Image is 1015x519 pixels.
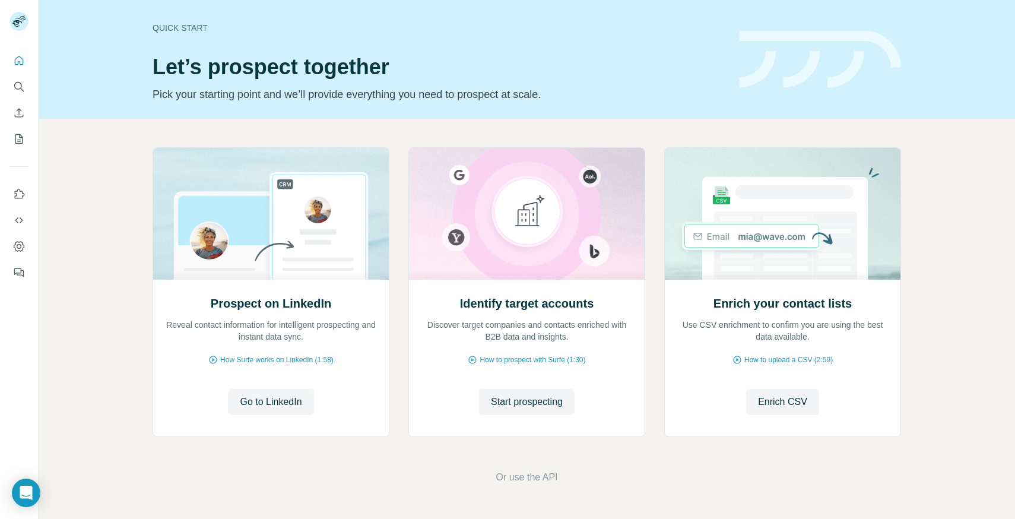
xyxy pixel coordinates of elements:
button: Go to LinkedIn [228,389,313,415]
p: Reveal contact information for intelligent prospecting and instant data sync. [165,319,377,343]
img: Enrich your contact lists [664,148,901,280]
span: How to prospect with Surfe (1:30) [480,355,585,365]
button: My lists [9,128,28,150]
button: Search [9,76,28,97]
span: How Surfe works on LinkedIn (1:58) [220,355,334,365]
img: Prospect on LinkedIn [153,148,389,280]
span: Start prospecting [491,395,563,409]
span: Enrich CSV [758,395,807,409]
h2: Prospect on LinkedIn [211,295,331,312]
button: Quick start [9,50,28,71]
button: Use Surfe on LinkedIn [9,183,28,205]
button: Use Surfe API [9,210,28,231]
img: Identify target accounts [408,148,645,280]
div: Open Intercom Messenger [12,479,40,507]
img: banner [739,31,901,88]
h2: Enrich your contact lists [713,295,852,312]
p: Pick your starting point and we’ll provide everything you need to prospect at scale. [153,86,725,103]
h2: Identify target accounts [460,295,594,312]
button: Dashboard [9,236,28,257]
p: Discover target companies and contacts enriched with B2B data and insights. [421,319,633,343]
button: Start prospecting [479,389,575,415]
span: Go to LinkedIn [240,395,302,409]
h1: Let’s prospect together [153,55,725,79]
button: Or use the API [496,470,557,485]
button: Enrich CSV [9,102,28,124]
button: Feedback [9,262,28,283]
p: Use CSV enrichment to confirm you are using the best data available. [677,319,889,343]
div: Quick start [153,22,725,34]
span: How to upload a CSV (2:59) [744,355,833,365]
button: Enrich CSV [746,389,819,415]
